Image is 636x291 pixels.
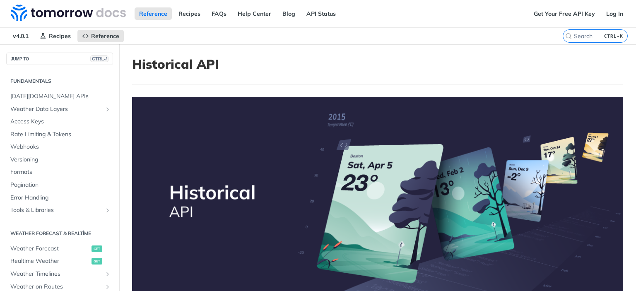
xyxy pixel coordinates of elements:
svg: Search [565,33,572,39]
span: Tools & Libraries [10,206,102,214]
a: Help Center [233,7,276,20]
span: Reference [91,32,119,40]
h2: Fundamentals [6,77,113,85]
span: Access Keys [10,118,111,126]
a: Versioning [6,154,113,166]
span: [DATE][DOMAIN_NAME] APIs [10,92,111,101]
a: Formats [6,166,113,178]
span: Weather Forecast [10,245,89,253]
button: Show subpages for Weather Data Layers [104,106,111,113]
h2: Weather Forecast & realtime [6,230,113,237]
a: Blog [278,7,300,20]
a: Weather Data LayersShow subpages for Weather Data Layers [6,103,113,115]
span: Recipes [49,32,71,40]
button: Show subpages for Tools & Libraries [104,207,111,214]
h1: Historical API [132,57,623,72]
span: get [92,245,102,252]
a: Weather TimelinesShow subpages for Weather Timelines [6,268,113,280]
a: Log In [602,7,628,20]
span: Realtime Weather [10,257,89,265]
a: Pagination [6,179,113,191]
a: Recipes [174,7,205,20]
span: Weather on Routes [10,283,102,291]
button: Show subpages for Weather Timelines [104,271,111,277]
span: get [92,258,102,265]
a: Realtime Weatherget [6,255,113,267]
span: Formats [10,168,111,176]
a: Rate Limiting & Tokens [6,128,113,141]
a: Recipes [35,30,75,42]
a: Weather Forecastget [6,243,113,255]
a: [DATE][DOMAIN_NAME] APIs [6,90,113,103]
a: Error Handling [6,192,113,204]
a: Webhooks [6,141,113,153]
a: Get Your Free API Key [529,7,600,20]
kbd: CTRL-K [602,32,625,40]
img: Tomorrow.io Weather API Docs [11,5,126,21]
a: Access Keys [6,115,113,128]
span: CTRL-/ [90,55,108,62]
span: Webhooks [10,143,111,151]
a: API Status [302,7,340,20]
a: Reference [77,30,124,42]
span: v4.0.1 [8,30,33,42]
span: Error Handling [10,194,111,202]
button: JUMP TOCTRL-/ [6,53,113,65]
span: Weather Data Layers [10,105,102,113]
a: Tools & LibrariesShow subpages for Tools & Libraries [6,204,113,216]
a: Reference [135,7,172,20]
button: Show subpages for Weather on Routes [104,284,111,290]
span: Versioning [10,156,111,164]
span: Weather Timelines [10,270,102,278]
a: FAQs [207,7,231,20]
span: Rate Limiting & Tokens [10,130,111,139]
span: Pagination [10,181,111,189]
